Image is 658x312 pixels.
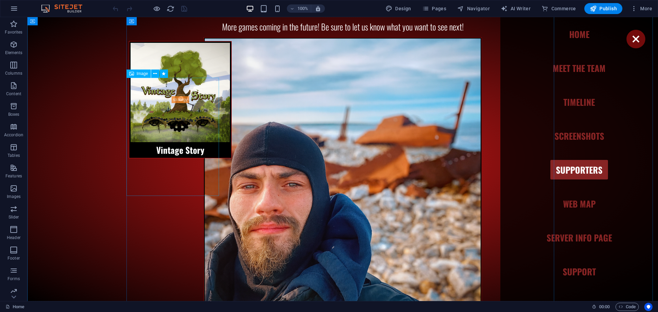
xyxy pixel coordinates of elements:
[5,50,23,55] p: Elements
[616,303,639,311] button: Code
[628,3,655,14] button: More
[383,3,414,14] button: Design
[8,276,20,282] p: Forms
[5,29,22,35] p: Favorites
[619,303,636,311] span: Code
[644,303,653,311] button: Usercentrics
[5,303,24,311] a: Click to cancel selection. Double-click to open Pages
[166,4,174,13] button: reload
[383,3,414,14] div: Design (Ctrl+Alt+Y)
[315,5,321,12] i: On resize automatically adjust zoom level to fit chosen device.
[39,4,91,13] img: Editor Logo
[167,5,174,13] i: Reload page
[584,3,622,14] button: Publish
[137,72,148,76] span: Image
[498,3,533,14] button: AI Writer
[631,5,652,12] span: More
[5,71,22,76] p: Columns
[7,235,21,240] p: Header
[4,132,23,138] p: Accordion
[539,3,579,14] button: Commerce
[153,4,161,13] button: Click here to leave preview mode and continue editing
[422,5,446,12] span: Pages
[5,173,22,179] p: Features
[7,194,21,199] p: Images
[604,304,605,309] span: :
[8,153,20,158] p: Tables
[501,5,531,12] span: AI Writer
[8,112,20,117] p: Boxes
[541,5,576,12] span: Commerce
[454,3,492,14] button: Navigator
[592,303,610,311] h6: Session time
[287,4,311,13] button: 100%
[599,303,610,311] span: 00 00
[590,5,617,12] span: Publish
[297,4,308,13] h6: 100%
[8,255,20,261] p: Footer
[386,5,411,12] span: Design
[9,214,19,220] p: Slider
[457,5,490,12] span: Navigator
[6,91,21,97] p: Content
[419,3,449,14] button: Pages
